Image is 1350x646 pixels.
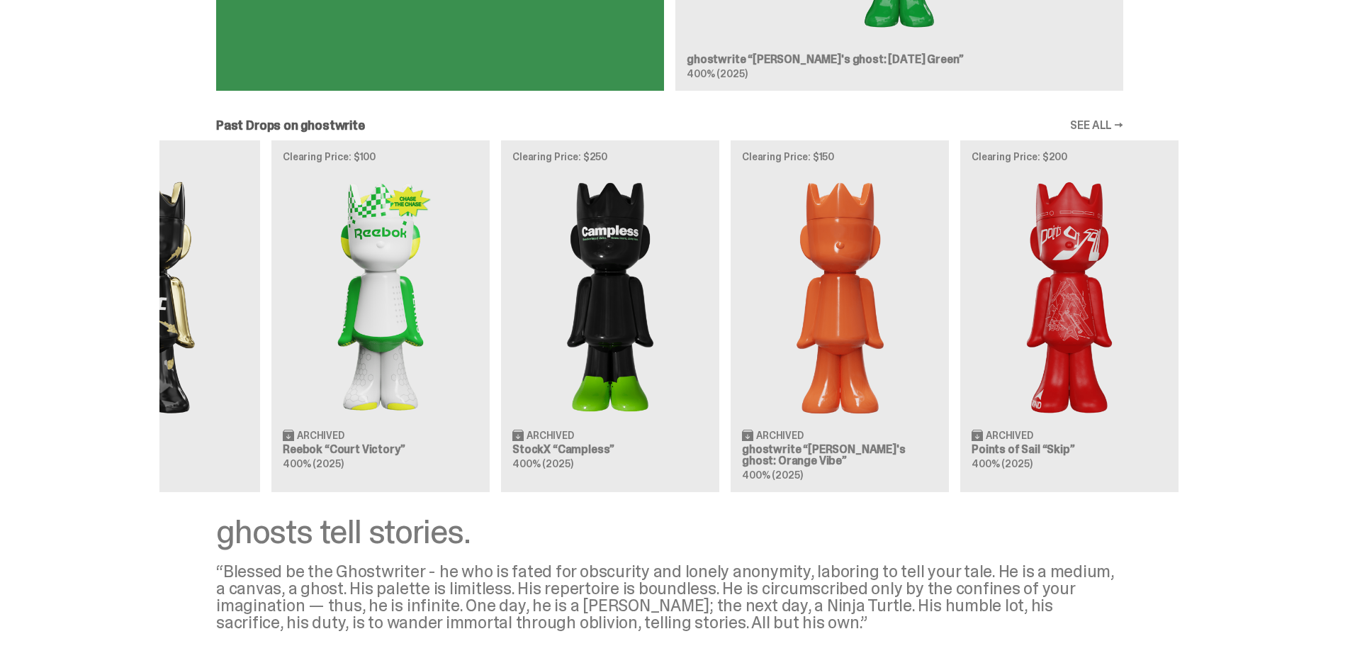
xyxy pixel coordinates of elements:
span: 400% (2025) [742,469,802,481]
h2: Past Drops on ghostwrite [216,119,365,132]
p: Clearing Price: $200 [972,152,1167,162]
img: Schrödinger's ghost: Orange Vibe [742,173,938,418]
span: 400% (2025) [972,457,1032,470]
p: Clearing Price: $100 [283,152,478,162]
span: Archived [986,430,1033,440]
span: Archived [527,430,574,440]
span: 400% (2025) [512,457,573,470]
a: Clearing Price: $150 Schrödinger's ghost: Orange Vibe Archived [731,140,949,492]
img: Court Victory [283,173,478,418]
h3: StockX “Campless” [512,444,708,455]
a: SEE ALL → [1070,120,1123,131]
a: Clearing Price: $250 Campless Archived [501,140,719,492]
span: Archived [297,430,344,440]
span: Archived [756,430,804,440]
p: Clearing Price: $250 [512,152,708,162]
img: Campless [512,173,708,418]
h3: ghostwrite “[PERSON_NAME]'s ghost: [DATE] Green” [687,54,1112,65]
a: Clearing Price: $100 Court Victory Archived [271,140,490,492]
h3: Reebok “Court Victory” [283,444,478,455]
p: Clearing Price: $150 [742,152,938,162]
img: Skip [972,173,1167,418]
span: 400% (2025) [687,67,747,80]
a: Clearing Price: $200 Skip Archived [960,140,1179,492]
h3: ghostwrite “[PERSON_NAME]'s ghost: Orange Vibe” [742,444,938,467]
div: ghosts tell stories. [216,515,1123,549]
span: 400% (2025) [283,457,343,470]
h3: Points of Sail “Skip” [972,444,1167,455]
